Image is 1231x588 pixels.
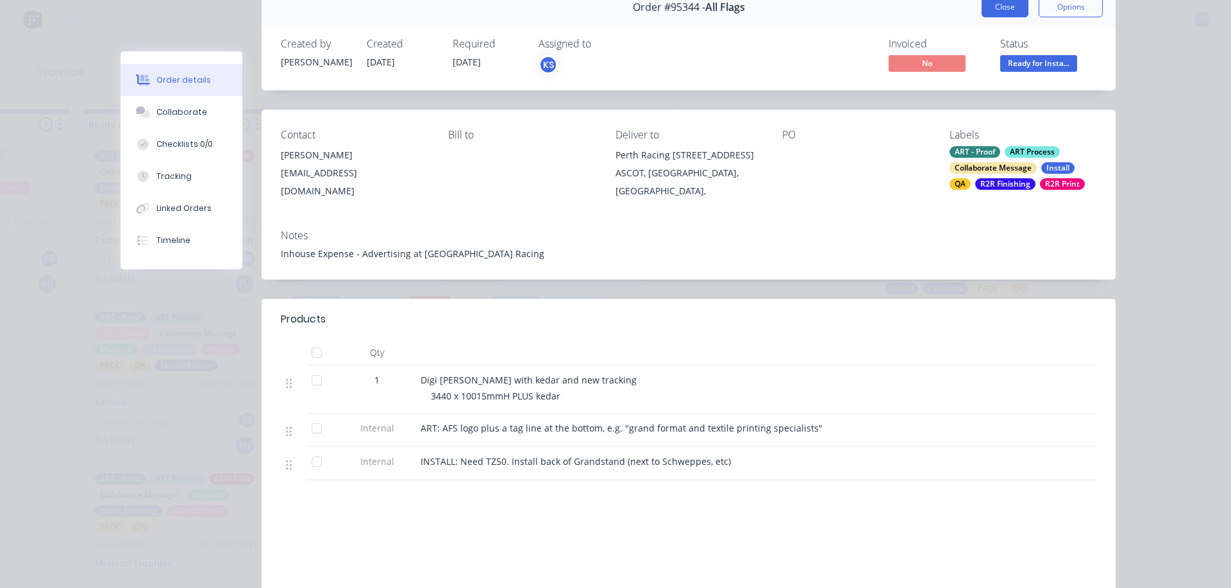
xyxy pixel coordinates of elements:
[448,129,595,141] div: Bill to
[367,56,395,68] span: [DATE]
[339,340,415,365] div: Qty
[1000,38,1096,50] div: Status
[374,373,380,387] span: 1
[156,235,190,246] div: Timeline
[367,38,437,50] div: Created
[281,164,428,200] div: [EMAIL_ADDRESS][DOMAIN_NAME]
[156,139,213,150] div: Checklists 0/0
[889,55,966,71] span: No
[121,160,242,192] button: Tracking
[121,192,242,224] button: Linked Orders
[975,178,1035,190] div: R2R Finishing
[344,421,410,435] span: Internal
[615,129,762,141] div: Deliver to
[782,129,929,141] div: PO
[156,106,207,118] div: Collaborate
[281,312,326,327] div: Products
[615,164,762,200] div: ASCOT, [GEOGRAPHIC_DATA], [GEOGRAPHIC_DATA],
[453,38,523,50] div: Required
[615,146,762,164] div: Perth Racing [STREET_ADDRESS]
[950,178,971,190] div: QA
[121,128,242,160] button: Checklists 0/0
[121,224,242,256] button: Timeline
[121,64,242,96] button: Order details
[281,146,428,164] div: [PERSON_NAME]
[1000,55,1077,71] span: Ready for Insta...
[281,129,428,141] div: Contact
[1040,178,1085,190] div: R2R Print
[950,129,1096,141] div: Labels
[421,374,637,386] span: Digi [PERSON_NAME] with kedar and new tracking
[421,455,731,467] span: INSTALL: Need TZ50. Install back of Grandstand (next to Schweppes, etc)
[281,247,1096,260] div: Inhouse Expense - Advertising at [GEOGRAPHIC_DATA] Racing
[344,455,410,468] span: Internal
[281,55,351,69] div: [PERSON_NAME]
[421,422,823,434] span: ART: AFS logo plus a tag line at the bottom, e.g. "grand format and textile printing specialists"
[705,1,745,13] span: All Flags
[889,38,985,50] div: Invoiced
[1041,162,1075,174] div: Install
[1000,55,1077,74] button: Ready for Insta...
[121,96,242,128] button: Collaborate
[156,74,211,86] div: Order details
[633,1,705,13] span: Order #95344 -
[281,230,1096,242] div: Notes
[453,56,481,68] span: [DATE]
[950,146,1000,158] div: ART - Proof
[156,203,212,214] div: Linked Orders
[281,38,351,50] div: Created by
[1005,146,1060,158] div: ART Process
[156,171,192,182] div: Tracking
[539,55,558,74] button: KS
[615,146,762,200] div: Perth Racing [STREET_ADDRESS]ASCOT, [GEOGRAPHIC_DATA], [GEOGRAPHIC_DATA],
[950,162,1037,174] div: Collaborate Message
[431,390,560,402] span: 3440 x 10015mmH PLUS kedar
[281,146,428,200] div: [PERSON_NAME][EMAIL_ADDRESS][DOMAIN_NAME]
[539,38,667,50] div: Assigned to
